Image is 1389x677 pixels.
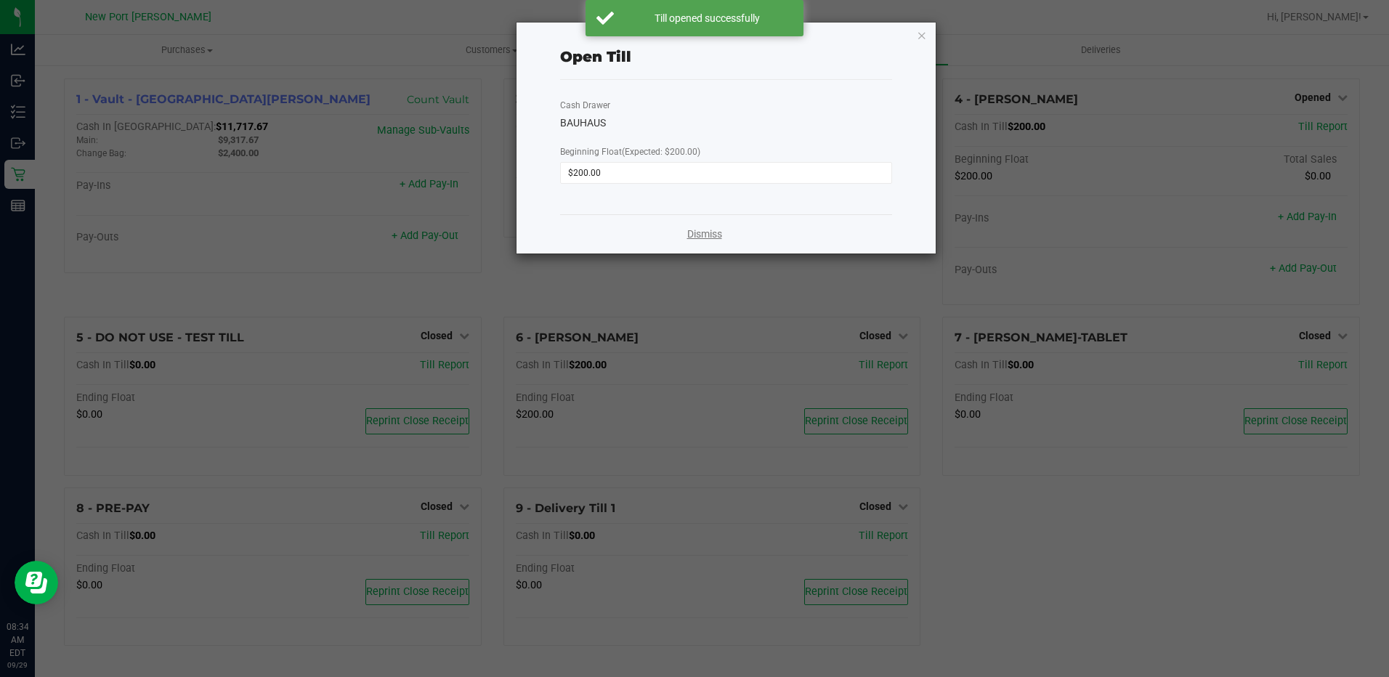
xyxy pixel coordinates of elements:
[622,147,700,157] span: (Expected: $200.00)
[560,99,610,112] label: Cash Drawer
[15,561,58,604] iframe: Resource center
[560,147,700,157] span: Beginning Float
[622,11,793,25] div: Till opened successfully
[560,46,631,68] div: Open Till
[560,115,891,131] div: BAUHAUS
[687,227,722,242] a: Dismiss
